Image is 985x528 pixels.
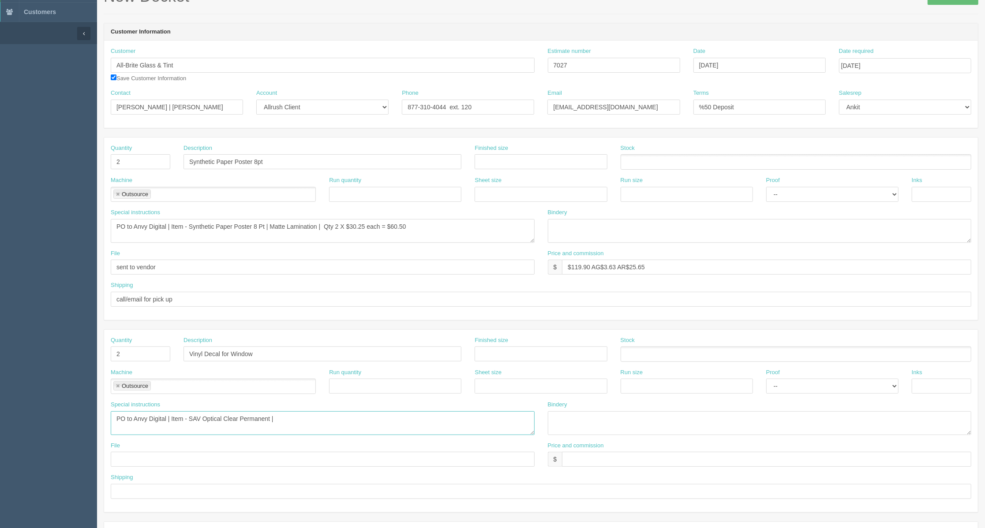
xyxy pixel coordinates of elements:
label: Account [256,89,277,97]
label: Salesrep [839,89,861,97]
label: Price and commission [548,249,604,258]
div: $ [548,260,562,275]
label: Estimate number [548,47,591,56]
label: Special instructions [111,401,160,409]
label: Run size [621,368,643,377]
div: Save Customer Information [111,47,535,82]
span: Customers [24,8,56,15]
label: Inks [912,176,922,185]
div: $ [548,452,562,467]
label: Machine [111,176,132,185]
label: Quantity [111,336,132,345]
label: Stock [621,144,635,152]
label: Date [693,47,705,56]
header: Customer Information [104,23,978,41]
label: Contact [111,89,131,97]
label: Phone [402,89,419,97]
label: Special instructions [111,208,160,217]
label: Run quantity [329,176,361,185]
label: Finished size [475,144,508,152]
label: Machine [111,368,132,377]
label: Inks [912,368,922,377]
label: File [111,442,120,450]
label: Description [184,336,212,345]
label: Customer [111,47,135,56]
label: File [111,249,120,258]
label: Shipping [111,473,133,482]
label: Sheet size [475,368,502,377]
label: Run size [621,176,643,185]
label: Date required [839,47,874,56]
div: Outsource [122,383,148,389]
input: Enter customer name [111,58,535,73]
label: Price and commission [548,442,604,450]
label: Sheet size [475,176,502,185]
label: Stock [621,336,635,345]
label: Quantity [111,144,132,152]
label: Bindery [548,208,567,217]
div: Outsource [122,191,148,197]
label: Description [184,144,212,152]
textarea: Trim to Size, Die Cutting, 5 Bundles of 100 each [548,219,972,243]
label: Shipping [111,281,133,290]
label: Finished size [475,336,508,345]
label: Terms [693,89,709,97]
label: Bindery [548,401,567,409]
label: Proof [766,176,780,185]
label: Proof [766,368,780,377]
label: Run quantity [329,368,361,377]
label: Email [547,89,562,97]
